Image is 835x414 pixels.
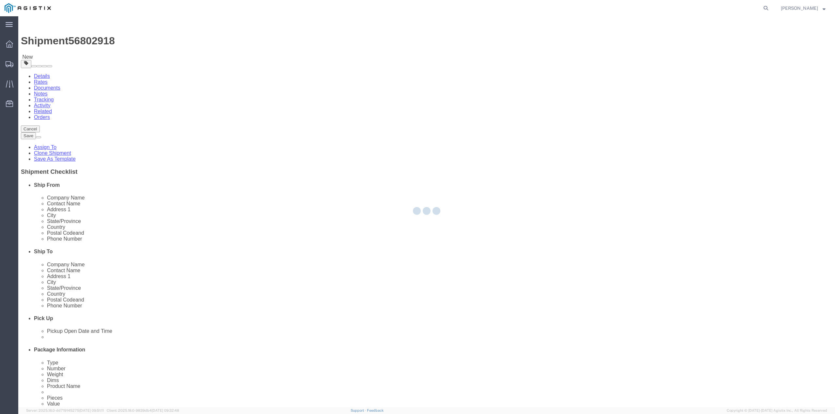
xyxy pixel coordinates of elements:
a: Feedback [367,408,384,412]
span: Server: 2025.18.0-dd719145275 [26,408,104,412]
button: [PERSON_NAME] [781,4,826,12]
span: Client: 2025.18.0-9839db4 [107,408,179,412]
span: [DATE] 09:32:48 [152,408,179,412]
span: [DATE] 09:51:11 [79,408,104,412]
span: Copyright © [DATE]-[DATE] Agistix Inc., All Rights Reserved [727,408,827,413]
span: Lisa Phan [781,5,818,12]
img: logo [5,3,51,13]
a: Support [351,408,367,412]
